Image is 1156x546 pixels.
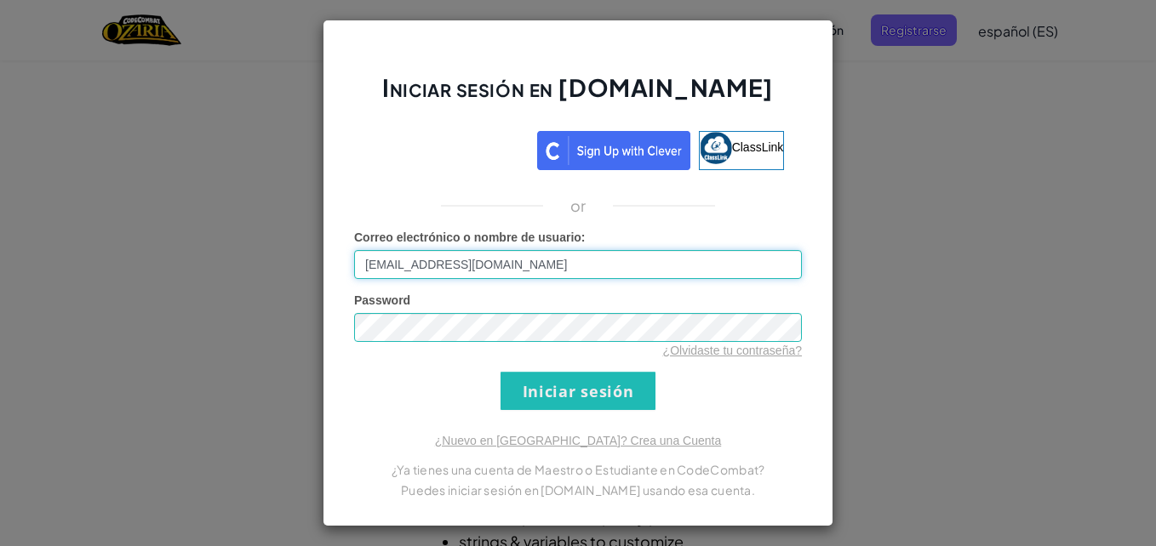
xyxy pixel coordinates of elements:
[354,230,581,244] span: Correo electrónico o nombre de usuario
[435,434,721,447] a: ¿Nuevo en [GEOGRAPHIC_DATA]? Crea una Cuenta
[537,131,690,170] img: clever_sso_button@2x.png
[570,196,587,216] p: or
[354,480,802,500] p: Puedes iniciar sesión en [DOMAIN_NAME] usando esa cuenta.
[354,459,802,480] p: ¿Ya tienes una cuenta de Maestro o Estudiante en CodeCombat?
[663,344,802,357] a: ¿Olvidaste tu contraseña?
[501,372,655,410] input: Iniciar sesión
[354,293,410,307] span: Password
[354,71,802,121] h2: Iniciar sesión en [DOMAIN_NAME]
[700,132,732,164] img: classlink-logo-small.png
[732,140,784,154] span: ClassLink
[354,229,586,246] label: :
[363,129,537,167] iframe: Sign in with Google Button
